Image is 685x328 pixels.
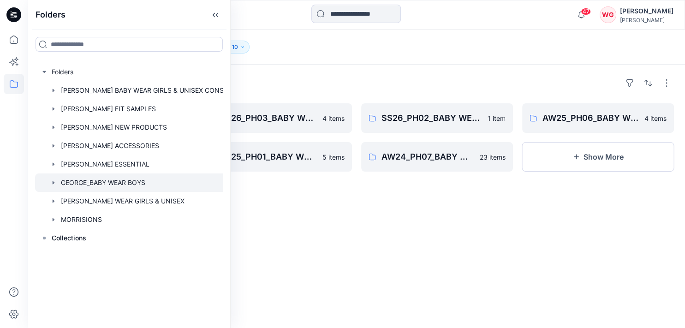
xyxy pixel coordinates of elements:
[381,112,482,125] p: SS26_PH02_BABY WEAR_BOYS _SLEEPSUIST
[542,112,639,125] p: AW25_PH06_BABY WEAR_BOYS
[220,112,316,125] p: SS26_PH03_BABY WEAR _BOYS SLEEPSUITS
[232,42,238,52] p: 10
[522,103,674,133] a: AW25_PH06_BABY WEAR_BOYS4 items
[480,152,506,162] p: 23 items
[644,113,667,123] p: 4 items
[581,8,591,15] span: 47
[488,113,506,123] p: 1 item
[200,103,351,133] a: SS26_PH03_BABY WEAR _BOYS SLEEPSUITS4 items
[200,142,351,172] a: SS25_PH01_BABY WEAR BOYS_SLEEPSUITS5 items
[220,41,250,54] button: 10
[52,233,86,244] p: Collections
[620,6,673,17] div: [PERSON_NAME]
[600,6,616,23] div: WG
[361,142,513,172] a: AW24_PH07_BABY WEAR_BOYS SLEEPSUITS23 items
[322,113,345,123] p: 4 items
[322,152,345,162] p: 5 items
[522,142,674,172] button: Show More
[361,103,513,133] a: SS26_PH02_BABY WEAR_BOYS _SLEEPSUIST1 item
[620,17,673,24] div: [PERSON_NAME]
[381,150,474,163] p: AW24_PH07_BABY WEAR_BOYS SLEEPSUITS
[220,150,316,163] p: SS25_PH01_BABY WEAR BOYS_SLEEPSUITS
